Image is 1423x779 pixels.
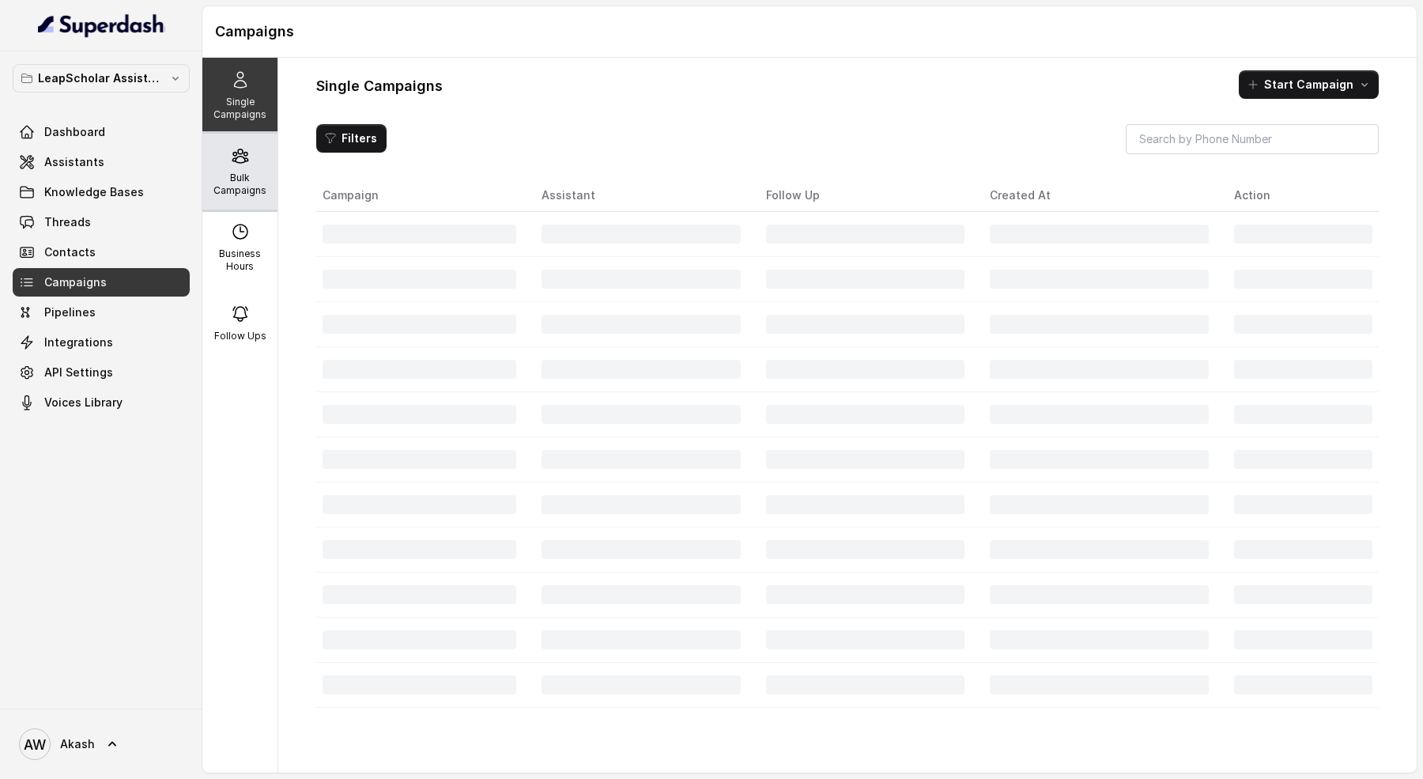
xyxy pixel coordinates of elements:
p: Single Campaigns [209,96,271,121]
p: Bulk Campaigns [209,172,271,197]
a: Akash [13,722,190,766]
a: Contacts [13,238,190,267]
a: Campaigns [13,268,190,297]
span: Threads [44,214,91,230]
button: Start Campaign [1239,70,1379,99]
th: Campaign [316,180,529,212]
img: light.svg [38,13,165,38]
span: Pipelines [44,304,96,320]
th: Follow Up [753,180,978,212]
span: Voices Library [44,395,123,410]
span: API Settings [44,365,113,380]
a: Pipelines [13,298,190,327]
input: Search by Phone Number [1126,124,1379,154]
span: Contacts [44,244,96,260]
th: Action [1221,180,1379,212]
a: Threads [13,208,190,236]
span: Dashboard [44,124,105,140]
span: Knowledge Bases [44,184,144,200]
h1: Campaigns [215,19,1404,44]
a: API Settings [13,358,190,387]
span: Integrations [44,335,113,350]
text: AW [24,736,46,753]
p: LeapScholar Assistant [38,69,164,88]
span: Akash [60,736,95,752]
span: Assistants [44,154,104,170]
button: LeapScholar Assistant [13,64,190,93]
a: Dashboard [13,118,190,146]
h1: Single Campaigns [316,74,443,99]
span: Campaigns [44,274,107,290]
p: Follow Ups [214,330,266,342]
a: Assistants [13,148,190,176]
a: Knowledge Bases [13,178,190,206]
th: Assistant [529,180,753,212]
p: Business Hours [209,248,271,273]
a: Voices Library [13,388,190,417]
a: Integrations [13,328,190,357]
th: Created At [977,180,1221,212]
button: Filters [316,124,387,153]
